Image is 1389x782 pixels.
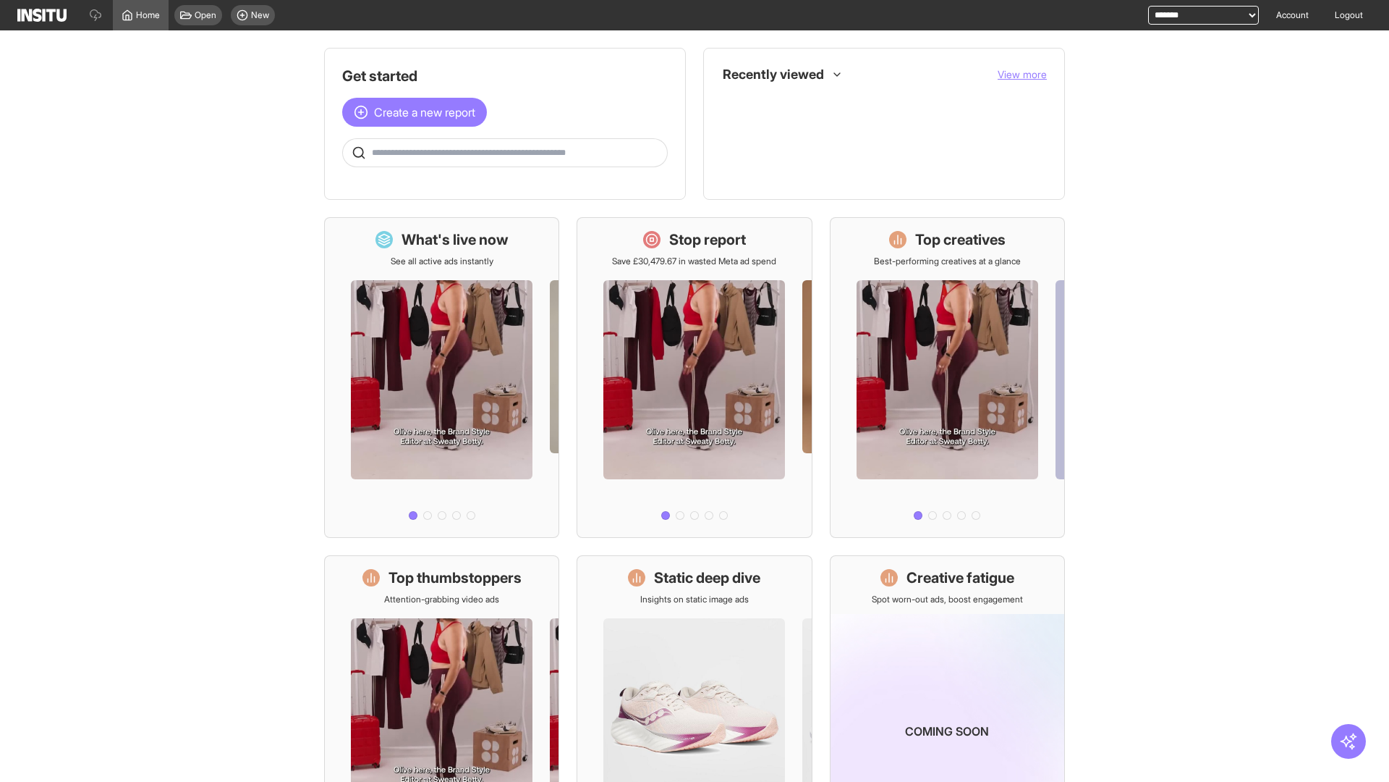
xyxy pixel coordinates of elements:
h1: Static deep dive [654,568,760,588]
a: Stop reportSave £30,479.67 in wasted Meta ad spend [577,217,812,538]
h1: Top thumbstoppers [388,568,522,588]
button: View more [998,67,1047,82]
p: Insights on static image ads [640,594,749,605]
h1: Stop report [669,230,746,250]
p: Best-performing creatives at a glance [874,256,1021,267]
button: Create a new report [342,98,487,127]
a: Top creativesBest-performing creatives at a glance [830,217,1065,538]
span: New [251,9,269,21]
h1: Top creatives [915,230,1006,250]
p: Save £30,479.67 in wasted Meta ad spend [612,256,776,267]
span: View more [998,68,1047,80]
span: Open [195,9,216,21]
p: Attention-grabbing video ads [384,594,499,605]
span: Home [136,9,160,21]
h1: What's live now [402,230,509,250]
h1: Get started [342,66,668,86]
img: Logo [17,9,67,22]
p: See all active ads instantly [391,256,493,267]
a: What's live nowSee all active ads instantly [324,217,559,538]
span: Create a new report [374,104,475,121]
